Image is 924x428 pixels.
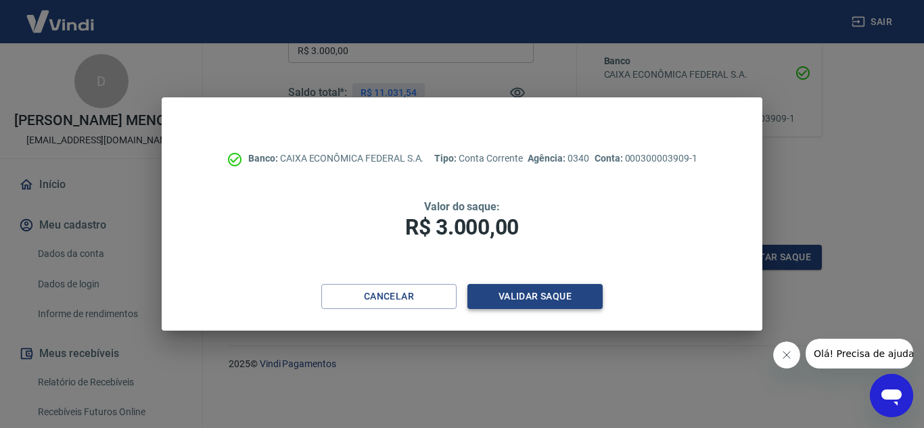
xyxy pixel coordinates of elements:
span: Valor do saque: [424,200,500,213]
span: Tipo: [434,153,459,164]
button: Cancelar [321,284,457,309]
span: Banco: [248,153,280,164]
p: Conta Corrente [434,151,522,166]
iframe: Botão para abrir a janela de mensagens [870,374,913,417]
span: Olá! Precisa de ajuda? [8,9,114,20]
p: 000300003909-1 [595,151,697,166]
p: CAIXA ECONÔMICA FEDERAL S.A. [248,151,423,166]
span: Agência: [528,153,568,164]
iframe: Mensagem da empresa [806,339,913,368]
button: Validar saque [467,284,603,309]
p: 0340 [528,151,588,166]
span: R$ 3.000,00 [405,214,519,240]
iframe: Fechar mensagem [773,341,800,368]
span: Conta: [595,153,625,164]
